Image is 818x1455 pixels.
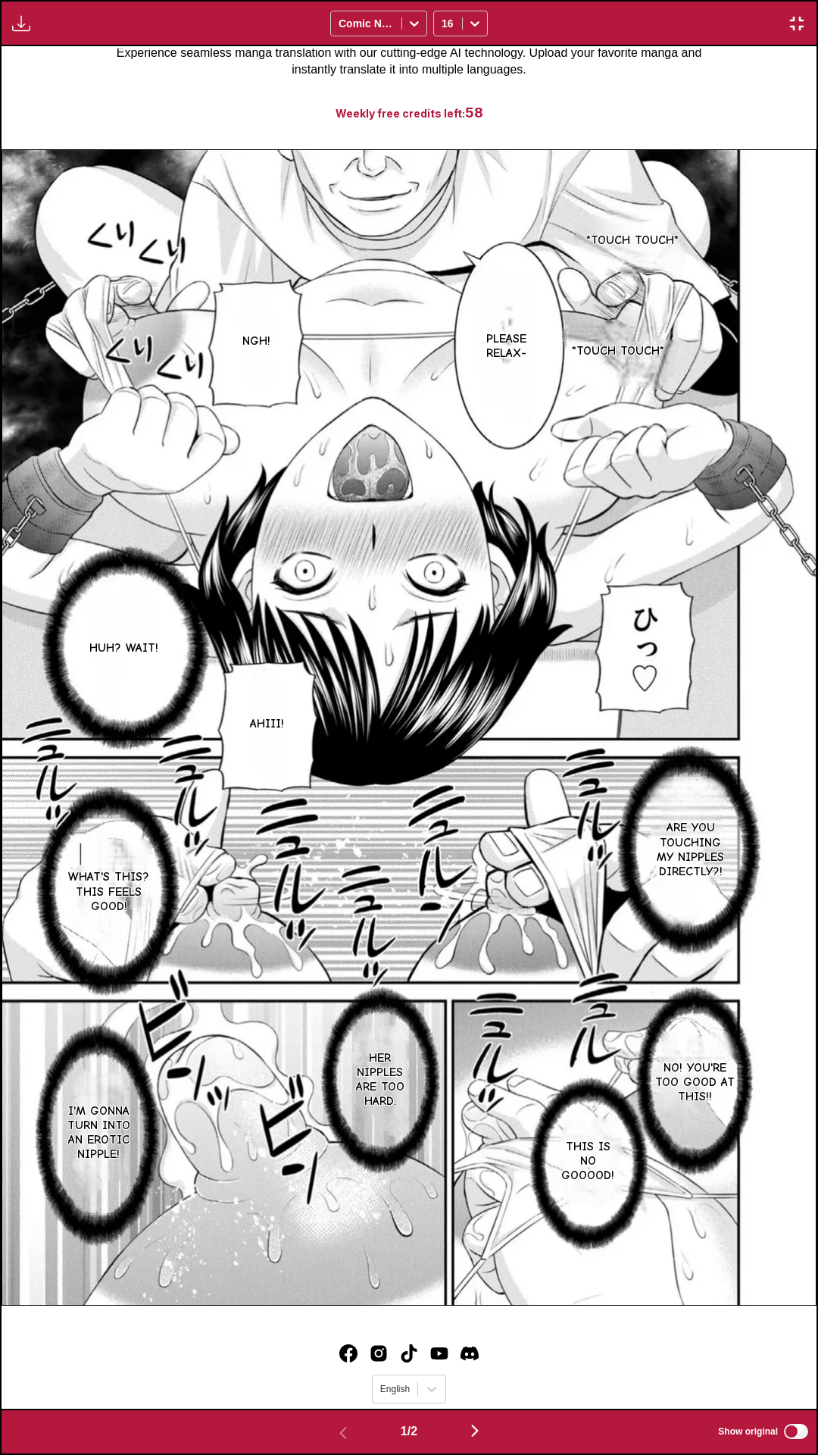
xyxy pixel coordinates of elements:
[466,1422,484,1440] img: Next page
[401,1425,417,1438] span: 1 / 2
[247,714,287,734] p: Ahiii!
[12,14,30,33] img: Download translated images
[239,331,273,352] p: Ngh!
[2,149,816,1305] img: Manga Panel
[553,1137,623,1187] p: This is no gooood!
[471,329,542,364] p: Please relax-
[784,1424,808,1439] input: Show original
[86,638,161,659] p: Huh? Wait!
[334,1424,352,1442] img: Previous page
[651,818,730,882] p: Are you touching my nipples directly?!
[583,230,682,251] p: *touch touch*
[63,1101,135,1166] p: I'm gonna turn into an erotic nipple!
[718,1426,778,1437] span: Show original
[343,1048,417,1112] p: Her nipples are too hard.
[648,1058,741,1108] p: No! You're too good at this!!
[569,341,667,361] p: *touch touch*
[58,867,161,917] p: What's this? This feels good!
